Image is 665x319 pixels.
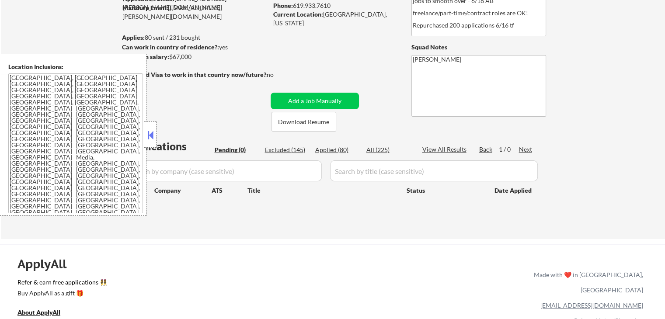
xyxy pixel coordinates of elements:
[212,186,247,195] div: ATS
[494,186,533,195] div: Date Applied
[366,146,410,154] div: All (225)
[330,160,538,181] input: Search by title (case sensitive)
[271,93,359,109] button: Add a Job Manually
[499,145,519,154] div: 1 / 0
[17,290,105,296] div: Buy ApplyAll as a gift 🎁
[540,302,643,309] a: [EMAIL_ADDRESS][DOMAIN_NAME]
[122,34,145,41] strong: Applies:
[125,160,322,181] input: Search by company (case sensitive)
[122,33,268,42] div: 80 sent / 231 bought
[17,279,351,288] a: Refer & earn free applications 👯‍♀️
[122,4,168,11] strong: Mailslurp Email:
[122,52,268,61] div: $67,000
[122,53,169,60] strong: Minimum salary:
[154,186,212,195] div: Company
[17,288,105,299] a: Buy ApplyAll as a gift 🎁
[8,62,143,71] div: Location Inclusions:
[315,146,359,154] div: Applied (80)
[407,182,482,198] div: Status
[122,43,219,51] strong: Can work in country of residence?:
[122,3,268,21] div: [EMAIL_ADDRESS][PERSON_NAME][DOMAIN_NAME]
[411,43,546,52] div: Squad Notes
[272,112,336,132] button: Download Resume
[122,43,265,52] div: yes
[273,10,323,18] strong: Current Location:
[273,10,397,27] div: [GEOGRAPHIC_DATA], [US_STATE]
[273,2,293,9] strong: Phone:
[17,308,73,319] a: About ApplyAll
[122,71,268,78] strong: Will need Visa to work in that country now/future?:
[17,257,77,271] div: ApplyAll
[273,1,397,10] div: 619.933.7610
[519,145,533,154] div: Next
[125,141,212,152] div: Applications
[479,145,493,154] div: Back
[247,186,398,195] div: Title
[530,267,643,298] div: Made with ❤️ in [GEOGRAPHIC_DATA], [GEOGRAPHIC_DATA]
[267,70,292,79] div: no
[265,146,309,154] div: Excluded (145)
[215,146,258,154] div: Pending (0)
[422,145,469,154] div: View All Results
[17,309,60,316] u: About ApplyAll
